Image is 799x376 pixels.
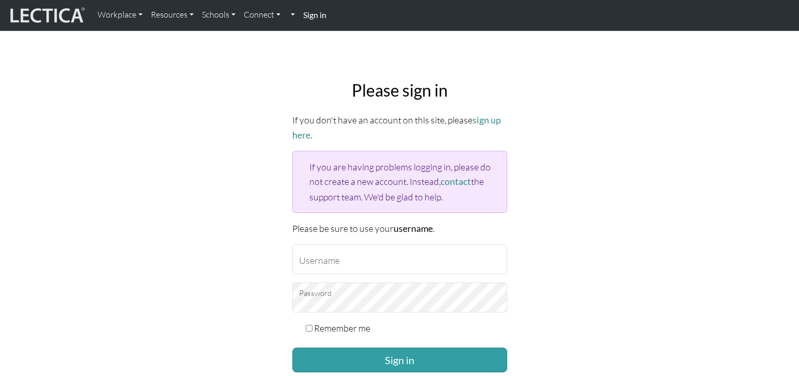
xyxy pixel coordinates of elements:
[314,321,370,335] label: Remember me
[292,81,507,100] h2: Please sign in
[394,223,433,234] strong: username
[292,113,507,143] p: If you don't have an account on this site, please .
[292,151,507,212] div: If you are having problems logging in, please do not create a new account. Instead, the support t...
[240,4,285,26] a: Connect
[198,4,240,26] a: Schools
[292,348,507,372] button: Sign in
[299,4,331,26] a: Sign in
[441,176,471,187] a: contact
[147,4,198,26] a: Resources
[292,244,507,274] input: Username
[292,221,507,236] p: Please be sure to use your .
[303,10,326,20] strong: Sign in
[8,6,85,25] img: lecticalive
[93,4,147,26] a: Workplace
